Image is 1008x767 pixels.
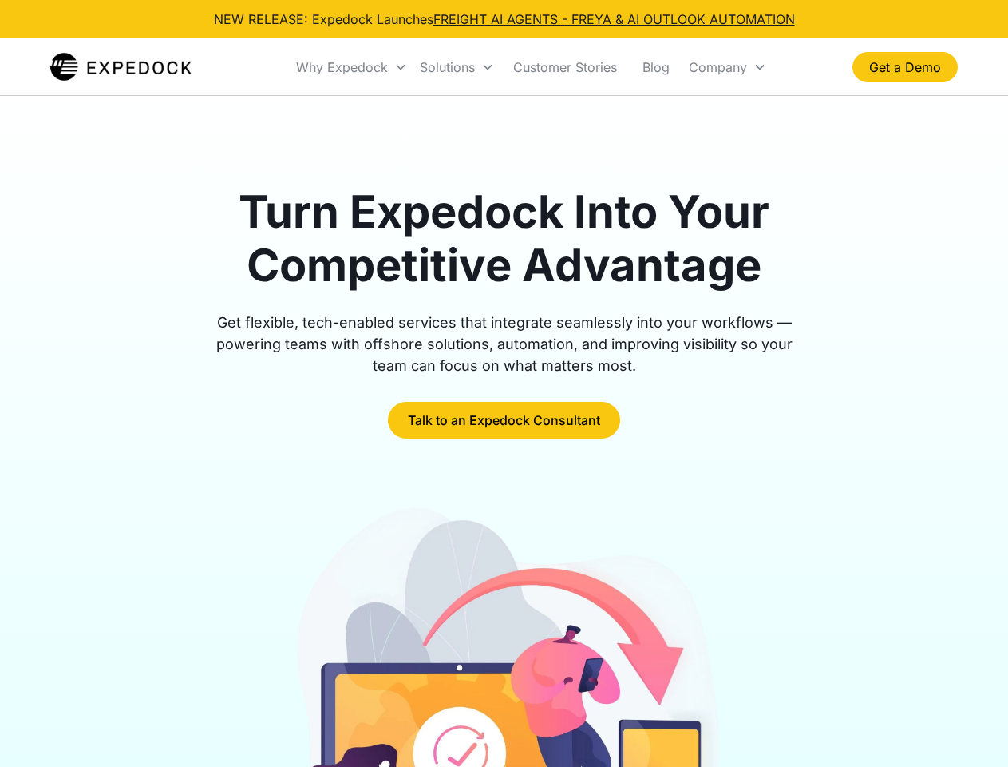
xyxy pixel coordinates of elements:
[852,52,958,82] a: Get a Demo
[296,59,388,75] div: Why Expedock
[50,51,192,83] a: home
[50,51,192,83] img: Expedock Logo
[500,40,630,94] a: Customer Stories
[420,59,475,75] div: Solutions
[198,185,811,292] h1: Turn Expedock Into Your Competitive Advantage
[388,402,620,439] a: Talk to an Expedock Consultant
[682,40,773,94] div: Company
[413,40,500,94] div: Solutions
[433,11,795,27] a: FREIGHT AI AGENTS - FREYA & AI OUTLOOK AUTOMATION
[689,59,747,75] div: Company
[630,40,682,94] a: Blog
[290,40,413,94] div: Why Expedock
[214,10,795,29] div: NEW RELEASE: Expedock Launches
[198,312,811,376] div: Get flexible, tech-enabled services that integrate seamlessly into your workflows — powering team...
